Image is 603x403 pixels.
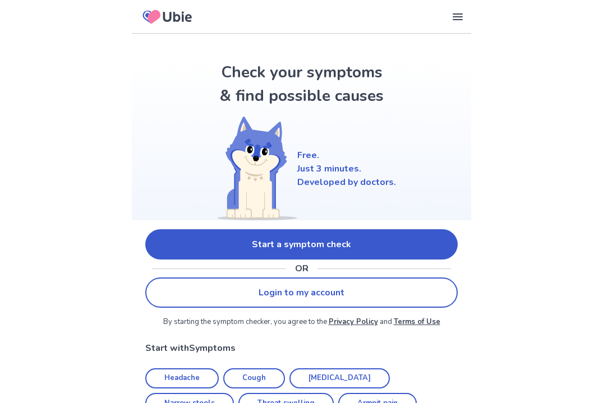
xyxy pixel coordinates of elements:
h1: Check your symptoms & find possible causes [218,61,386,108]
a: Headache [145,368,219,389]
p: Free. [297,149,396,162]
p: By starting the symptom checker, you agree to the and [145,317,458,328]
a: [MEDICAL_DATA] [289,368,390,389]
p: OR [295,262,309,275]
a: Start a symptom check [145,229,458,260]
a: Login to my account [145,277,458,308]
a: Cough [223,368,285,389]
a: Privacy Policy [329,317,378,327]
p: Just 3 minutes. [297,162,396,175]
a: Terms of Use [394,317,440,327]
p: Start with Symptoms [145,341,458,355]
img: Shiba (Welcome) [208,117,297,220]
p: Developed by doctors. [297,175,396,189]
